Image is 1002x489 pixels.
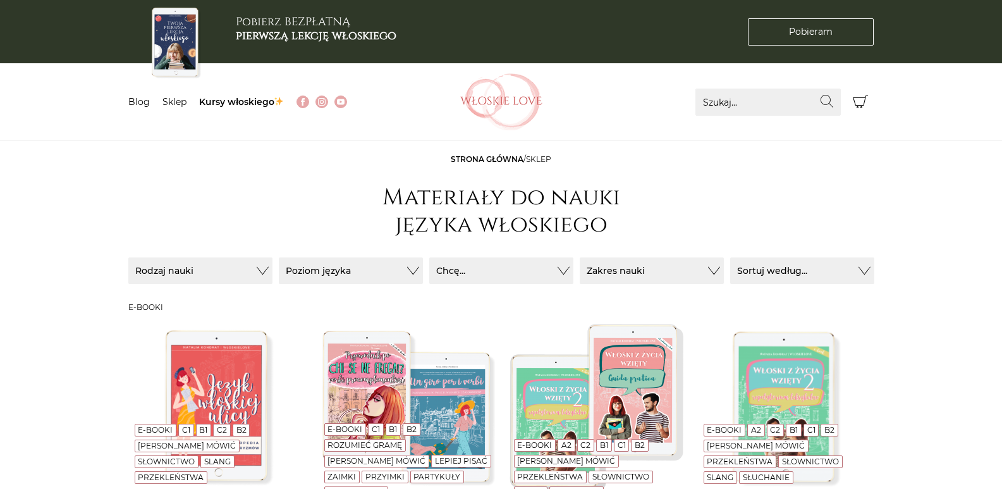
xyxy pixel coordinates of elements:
a: Sklep [162,96,186,108]
a: E-booki [327,424,362,434]
a: [PERSON_NAME] mówić [138,441,236,450]
a: Słuchanie [743,473,790,482]
a: E-booki [517,440,552,450]
img: Włoskielove [460,73,542,130]
a: [PERSON_NAME] mówić [707,441,805,450]
h3: Pobierz BEZPŁATNĄ [236,15,396,42]
a: C1 [618,440,626,450]
a: C1 [807,425,816,435]
a: E-booki [138,425,173,435]
a: B2 [406,424,417,434]
a: Przyimki [365,472,405,481]
a: [PERSON_NAME] mówić [327,456,425,466]
a: Słownictwo [138,457,195,466]
b: pierwszą lekcję włoskiego [236,28,396,44]
a: Przekleństwa [138,473,204,482]
a: B2 [824,425,834,435]
a: C2 [580,440,590,450]
button: Koszyk [847,89,874,116]
a: C1 [182,425,190,435]
a: Pobieram [748,18,874,46]
a: E-booki [707,425,742,435]
a: A2 [561,440,571,450]
a: Blog [128,96,150,108]
a: Slang [707,473,733,482]
span: / [451,154,551,164]
a: C2 [770,425,780,435]
input: Szukaj... [695,89,841,116]
a: Zaimki [327,472,356,481]
button: Rodzaj nauki [128,257,272,284]
img: ✨ [274,97,283,106]
a: B2 [236,425,247,435]
button: Zakres nauki [580,257,724,284]
a: Słownictwo [592,472,649,481]
a: B1 [389,424,397,434]
a: Przekleństwa [707,457,773,466]
a: Slang [204,457,231,466]
a: Partykuły [413,472,460,481]
h1: Materiały do nauki języka włoskiego [375,184,628,238]
a: C2 [217,425,227,435]
h3: E-booki [128,303,874,312]
button: Sortuj według... [730,257,874,284]
a: [PERSON_NAME] mówić [517,456,615,466]
a: B1 [790,425,798,435]
a: Rozumieć gramę [327,440,402,450]
a: Kursy włoskiego [199,96,284,108]
a: Lepiej pisać [435,456,487,466]
a: Słownictwo [782,457,839,466]
a: A2 [751,425,761,435]
a: Strona główna [451,154,523,164]
button: Poziom języka [279,257,423,284]
a: B1 [199,425,207,435]
span: Pobieram [789,25,833,39]
a: C1 [372,424,380,434]
a: Przekleństwa [517,472,583,481]
span: sklep [526,154,551,164]
button: Chcę... [429,257,573,284]
a: B1 [600,440,608,450]
a: B2 [635,440,645,450]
